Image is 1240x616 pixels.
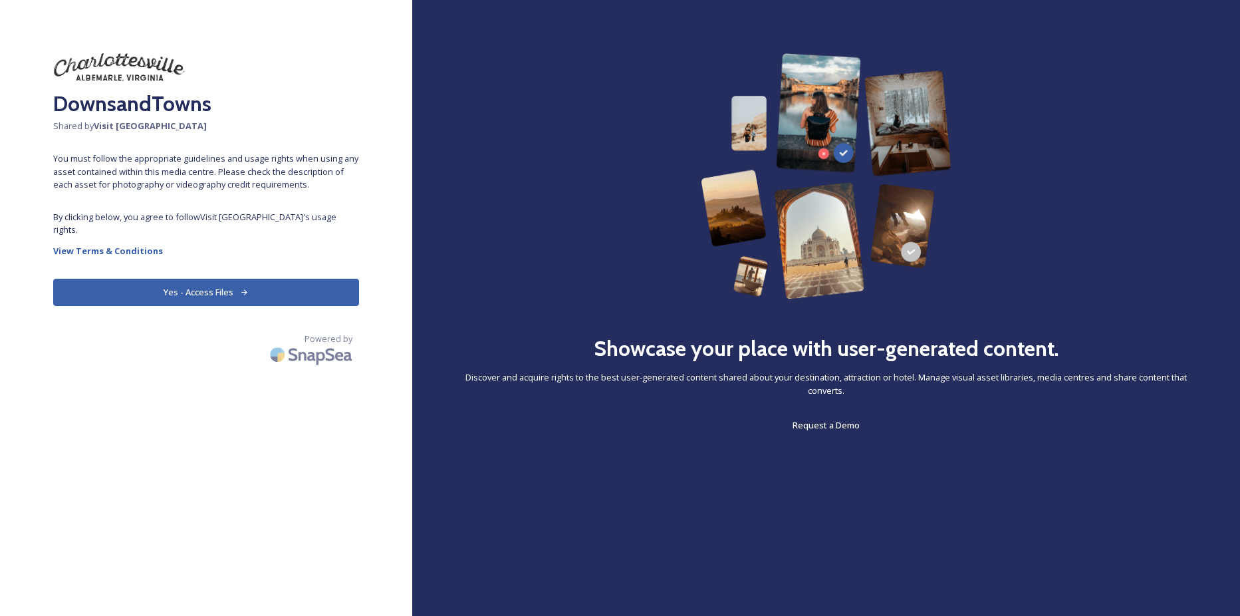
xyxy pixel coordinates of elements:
[266,339,359,371] img: SnapSea Logo
[594,333,1059,365] h2: Showcase your place with user-generated content.
[305,333,352,345] span: Powered by
[53,53,186,81] img: download%20(7).png
[793,419,860,431] span: Request a Demo
[53,120,359,132] span: Shared by
[53,152,359,191] span: You must follow the appropriate guidelines and usage rights when using any asset contained within...
[94,120,207,132] strong: Visit [GEOGRAPHIC_DATA]
[793,417,860,433] a: Request a Demo
[53,211,359,236] span: By clicking below, you agree to follow Visit [GEOGRAPHIC_DATA] 's usage rights.
[53,245,163,257] strong: View Terms & Conditions
[53,279,359,306] button: Yes - Access Files
[53,88,359,120] h2: DownsandTowns
[701,53,952,299] img: 63b42ca75bacad526042e722_Group%20154-p-800.png
[465,371,1187,396] span: Discover and acquire rights to the best user-generated content shared about your destination, att...
[53,243,359,259] a: View Terms & Conditions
